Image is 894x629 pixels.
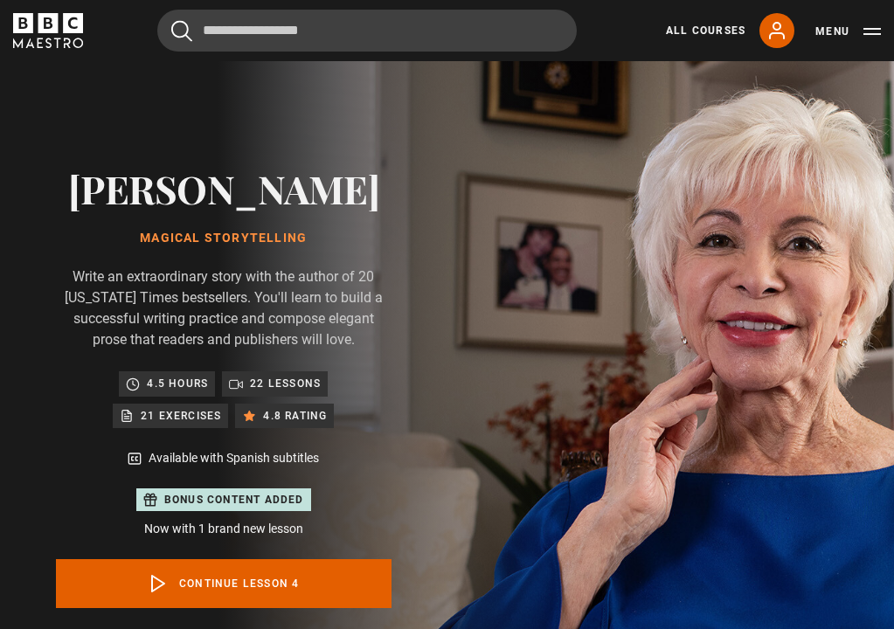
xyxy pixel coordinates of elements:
p: 22 lessons [250,375,321,392]
p: Write an extraordinary story with the author of 20 [US_STATE] Times bestsellers. You'll learn to ... [56,266,392,350]
button: Submit the search query [171,20,192,42]
h2: [PERSON_NAME] [56,166,392,211]
p: Bonus content added [164,492,304,508]
a: All Courses [666,23,745,38]
input: Search [157,10,577,52]
a: Continue lesson 4 [56,559,392,608]
svg: BBC Maestro [13,13,83,48]
p: Available with Spanish subtitles [149,449,319,467]
p: 4.5 hours [147,375,208,392]
p: 21 exercises [141,407,221,425]
button: Toggle navigation [815,23,881,40]
p: Now with 1 brand new lesson [56,520,392,538]
h1: Magical Storytelling [56,232,392,245]
p: 4.8 rating [263,407,327,425]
